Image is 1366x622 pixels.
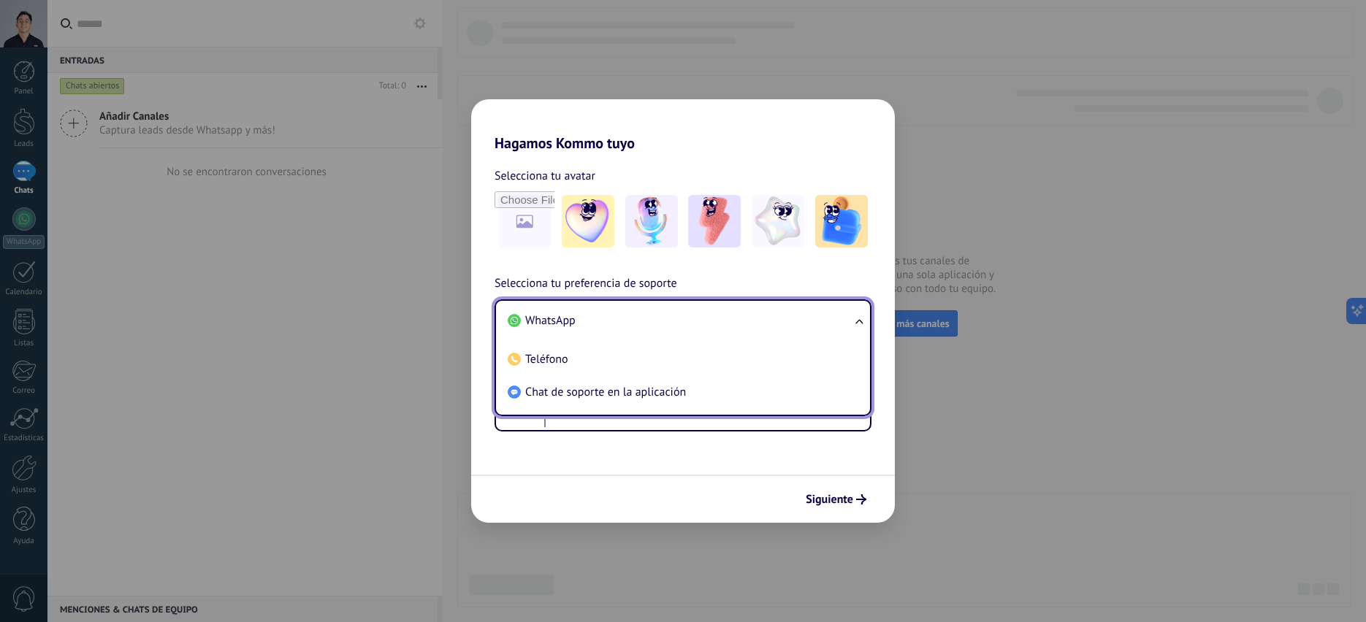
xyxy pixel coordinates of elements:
[799,487,873,512] button: Siguiente
[688,195,741,247] img: -3.jpeg
[752,195,804,247] img: -4.jpeg
[815,195,868,247] img: -5.jpeg
[525,385,686,399] span: Chat de soporte en la aplicación
[495,274,677,293] span: Selecciona tu preferencia de soporte
[806,494,853,504] span: Siguiente
[525,313,576,328] span: WhatsApp
[495,166,595,185] span: Selecciona tu avatar
[625,195,678,247] img: -2.jpeg
[471,99,895,152] h2: Hagamos Kommo tuyo
[525,352,568,366] span: Teléfono
[562,195,614,247] img: -1.jpeg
